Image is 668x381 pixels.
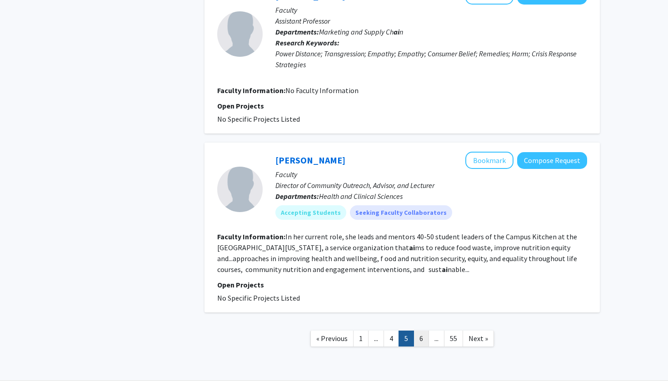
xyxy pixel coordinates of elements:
mat-chip: Accepting Students [275,205,346,220]
b: ai [394,27,399,36]
fg-read-more: In her current role, she leads and mentors 40-50 student leaders of the Campus Kitchen at the [GE... [217,232,577,274]
b: ai [409,243,415,252]
a: [PERSON_NAME] [275,154,345,166]
button: Add Kendra OoNorasak to Bookmarks [465,152,513,169]
iframe: Chat [7,340,39,374]
a: 4 [384,331,399,346]
span: Health and Clinical Sciences [319,192,403,201]
a: Next [463,331,494,346]
a: 55 [444,331,463,346]
span: No Faculty Information [285,86,359,95]
b: Faculty Information: [217,232,285,241]
nav: Page navigation [204,322,600,358]
b: Research Keywords: [275,38,339,47]
b: Departments: [275,27,319,36]
b: ai [442,265,448,274]
p: Open Projects [217,100,587,111]
p: Faculty [275,169,587,180]
p: Open Projects [217,279,587,290]
a: 5 [399,331,414,346]
p: Director of Community Outreach, Advisor, and Lecturer [275,180,587,191]
span: No Specific Projects Listed [217,293,300,302]
span: ... [374,334,378,343]
b: Faculty Information: [217,86,285,95]
div: Power Distance; Transgression; Empathy; Empathy; Consumer Belief; Remedies; Harm; Crisis Response... [275,48,587,70]
span: No Specific Projects Listed [217,114,300,124]
p: Faculty [275,5,587,15]
span: « Previous [316,334,348,343]
span: Next » [469,334,488,343]
button: Compose Request to Kendra OoNorasak [517,152,587,169]
a: Previous [310,331,354,346]
a: 1 [353,331,369,346]
span: ... [434,334,439,343]
p: Assistant Professor [275,15,587,26]
span: Marketing and Supply Ch n [319,27,403,36]
mat-chip: Seeking Faculty Collaborators [350,205,452,220]
b: Departments: [275,192,319,201]
a: 6 [414,331,429,346]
